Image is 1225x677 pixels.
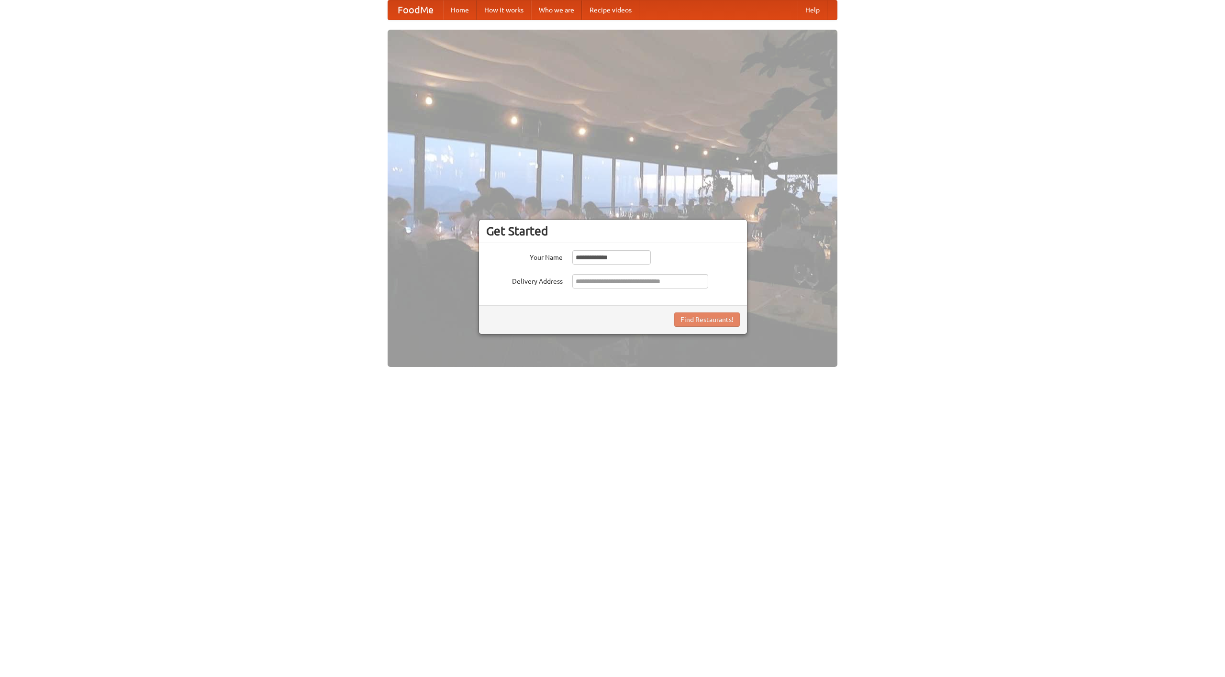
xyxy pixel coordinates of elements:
button: Find Restaurants! [674,312,740,327]
label: Delivery Address [486,274,563,286]
a: Help [798,0,827,20]
a: Recipe videos [582,0,639,20]
a: Home [443,0,477,20]
a: How it works [477,0,531,20]
a: FoodMe [388,0,443,20]
a: Who we are [531,0,582,20]
h3: Get Started [486,224,740,238]
label: Your Name [486,250,563,262]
